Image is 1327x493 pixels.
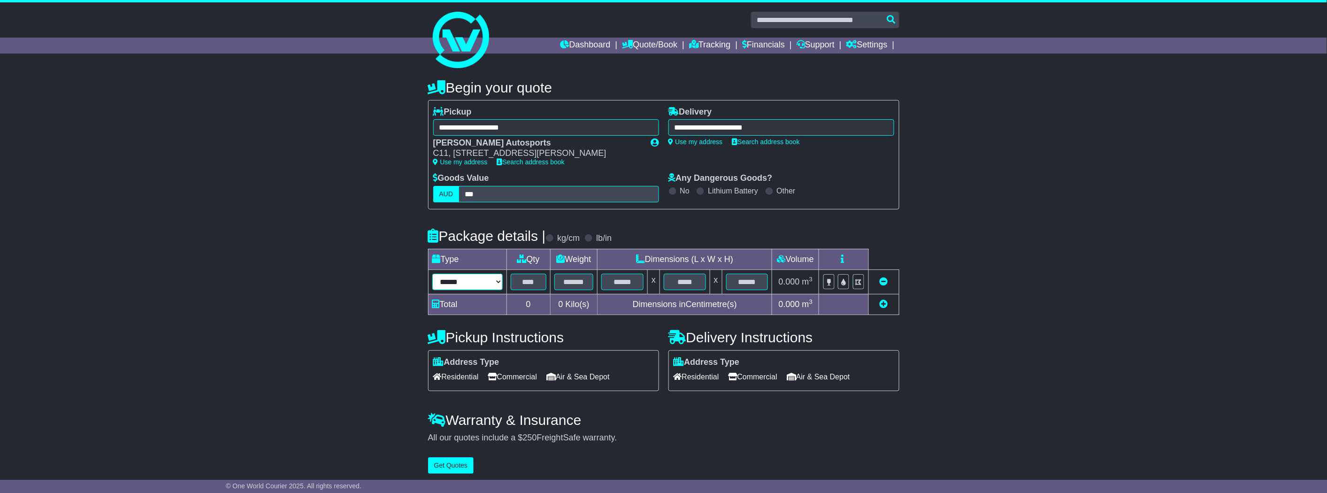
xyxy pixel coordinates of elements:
label: AUD [433,186,460,202]
td: Type [428,249,506,270]
a: Search address book [497,158,565,166]
td: Weight [550,249,598,270]
span: 0.000 [779,277,800,286]
label: Any Dangerous Goods? [668,173,773,184]
h4: Pickup Instructions [428,330,659,345]
span: Residential [433,370,479,384]
span: Air & Sea Depot [787,370,850,384]
h4: Delivery Instructions [668,330,899,345]
td: Volume [772,249,819,270]
label: No [680,186,690,195]
span: Residential [674,370,719,384]
a: Remove this item [880,277,888,286]
td: Qty [506,249,550,270]
label: lb/in [596,233,612,244]
span: Air & Sea Depot [546,370,610,384]
a: Search address book [732,138,800,146]
a: Support [797,38,835,54]
span: m [802,277,813,286]
td: x [710,270,722,294]
label: Pickup [433,107,472,117]
h4: Warranty & Insurance [428,412,899,428]
td: Total [428,294,506,315]
a: Use my address [668,138,723,146]
a: Quote/Book [622,38,677,54]
a: Settings [846,38,888,54]
label: Goods Value [433,173,489,184]
span: 0 [558,300,563,309]
label: Address Type [433,357,499,368]
a: Dashboard [560,38,611,54]
label: Other [777,186,796,195]
td: Dimensions in Centimetre(s) [598,294,772,315]
a: Financials [742,38,785,54]
td: x [648,270,660,294]
label: Delivery [668,107,712,117]
div: C11, [STREET_ADDRESS][PERSON_NAME] [433,148,642,159]
button: Get Quotes [428,457,474,474]
span: 0.000 [779,300,800,309]
span: Commercial [729,370,777,384]
a: Add new item [880,300,888,309]
div: [PERSON_NAME] Autosports [433,138,642,148]
label: Lithium Battery [708,186,758,195]
sup: 3 [809,298,813,305]
label: Address Type [674,357,740,368]
h4: Begin your quote [428,80,899,95]
td: Dimensions (L x W x H) [598,249,772,270]
label: kg/cm [557,233,580,244]
span: 250 [523,433,537,442]
a: Use my address [433,158,488,166]
span: m [802,300,813,309]
sup: 3 [809,276,813,283]
a: Tracking [689,38,730,54]
h4: Package details | [428,228,546,244]
span: Commercial [488,370,537,384]
span: © One World Courier 2025. All rights reserved. [226,482,361,490]
td: Kilo(s) [550,294,598,315]
td: 0 [506,294,550,315]
div: All our quotes include a $ FreightSafe warranty. [428,433,899,443]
